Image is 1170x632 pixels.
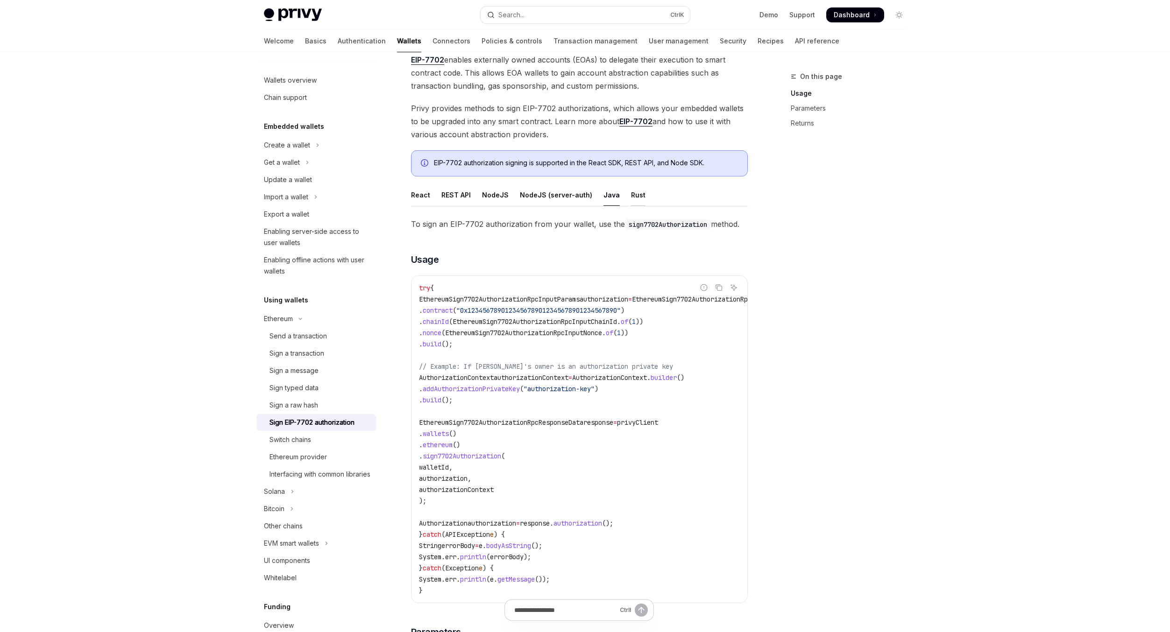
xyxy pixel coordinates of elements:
[434,158,738,169] div: EIP-7702 authorization signing is supported in the React SDK, REST API, and Node SDK.
[419,452,423,460] span: .
[256,223,376,251] a: Enabling server-side access to user wallets
[482,30,542,52] a: Policies & controls
[256,154,376,171] button: Toggle Get a wallet section
[482,184,509,206] div: NodeJS
[419,441,423,449] span: .
[670,11,684,19] span: Ctrl K
[800,71,842,82] span: On this page
[256,310,376,327] button: Toggle Ethereum section
[256,397,376,414] a: Sign a raw hash
[264,555,310,566] div: UI components
[456,553,460,561] span: .
[264,92,307,103] div: Chain support
[441,575,445,583] span: .
[520,184,592,206] div: NodeJS (server-auth)
[419,519,468,527] span: Authorization
[423,396,441,404] span: build
[419,385,423,393] span: .
[419,396,423,404] span: .
[419,295,580,303] span: EthereumSign7702AuthorizationRpcInputParams
[264,601,291,612] h5: Funding
[651,373,677,382] span: builder
[419,586,423,595] span: }
[632,295,793,303] span: EthereumSign7702AuthorizationRpcInputParams
[791,101,914,116] a: Parameters
[494,575,497,583] span: .
[433,30,470,52] a: Connectors
[269,330,327,342] div: Send a transaction
[256,414,376,431] a: Sign EIP-7702 authorization
[603,184,620,206] div: Java
[490,575,494,583] span: e
[501,452,505,460] span: (
[494,530,505,539] span: ) {
[553,519,602,527] span: authorization
[568,373,572,382] span: =
[456,575,460,583] span: .
[411,53,748,92] span: enables externally owned accounts (EOAs) to delegate their execution to smart contract code. This...
[486,575,490,583] span: (
[441,396,453,404] span: ();
[419,474,471,483] span: authorization,
[453,317,617,326] span: EthereumSign7702AuthorizationRpcInputChainId
[264,75,317,86] div: Wallets overview
[602,329,606,337] span: .
[441,329,445,337] span: (
[441,564,445,572] span: (
[795,30,839,52] a: API reference
[613,329,617,337] span: (
[758,30,784,52] a: Recipes
[264,313,293,324] div: Ethereum
[524,385,595,393] span: "authorization-key"
[468,519,516,527] span: authorization
[269,417,355,428] div: Sign EIP-7702 authorization
[625,219,711,230] code: sign7702Authorization
[445,553,456,561] span: err
[419,485,494,494] span: authorizationContext
[791,116,914,131] a: Returns
[649,30,709,52] a: User management
[411,184,430,206] div: React
[419,497,426,505] span: );
[445,329,602,337] span: EthereumSign7702AuthorizationRpcInputNonce
[631,184,645,206] div: Rust
[256,328,376,344] a: Send a transaction
[580,295,628,303] span: authorization
[411,218,748,231] span: To sign an EIP-7702 authorization from your wallet, use the method.
[621,329,628,337] span: ))
[490,530,494,539] span: e
[453,306,456,315] span: (
[256,431,376,448] a: Switch chains
[419,373,494,382] span: AuthorizationContext
[419,575,441,583] span: System
[453,441,460,449] span: ()
[698,281,710,294] button: Report incorrect code
[264,191,308,203] div: Import a wallet
[423,329,441,337] span: nonce
[423,441,453,449] span: ethereum
[256,89,376,106] a: Chain support
[617,329,621,337] span: 1
[269,348,324,359] div: Sign a transaction
[677,373,684,382] span: ()
[441,184,471,206] div: REST API
[441,553,445,561] span: .
[460,575,486,583] span: println
[419,306,423,315] span: .
[595,385,598,393] span: )
[834,10,870,20] span: Dashboard
[419,553,441,561] span: System
[445,575,456,583] span: err
[256,535,376,552] button: Toggle EVM smart wallets section
[606,329,613,337] span: of
[256,189,376,205] button: Toggle Import a wallet section
[445,530,490,539] span: APIException
[264,503,284,514] div: Bitcoin
[423,306,453,315] span: contract
[628,317,632,326] span: (
[411,55,444,65] a: EIP-7702
[759,10,778,20] a: Demo
[479,541,482,550] span: e
[256,379,376,396] a: Sign typed data
[269,382,319,393] div: Sign typed data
